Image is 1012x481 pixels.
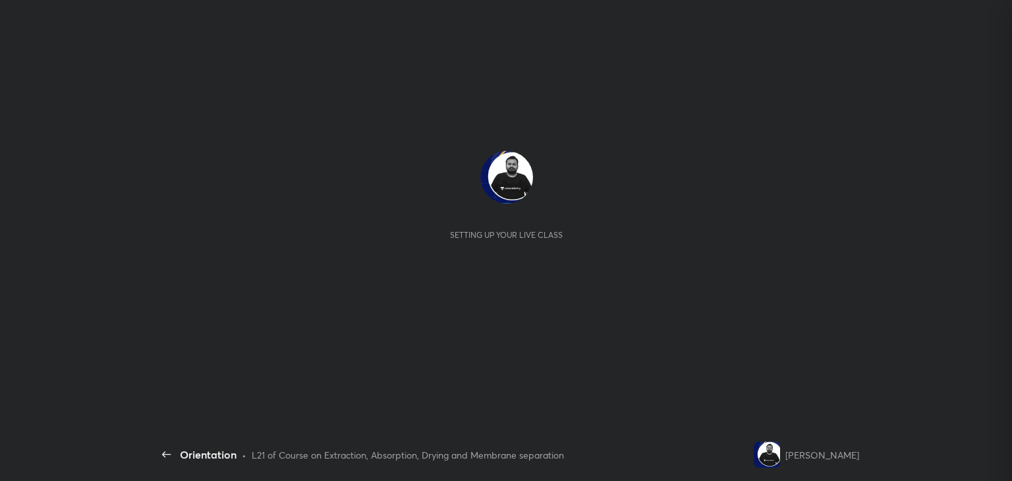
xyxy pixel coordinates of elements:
[450,230,563,240] div: Setting up your live class
[754,441,780,468] img: 06bb0d84a8f94ea8a9cc27b112cd422f.jpg
[252,448,564,462] div: L21 of Course on Extraction, Absorption, Drying and Membrane separation
[480,151,533,204] img: 06bb0d84a8f94ea8a9cc27b112cd422f.jpg
[785,448,859,462] div: [PERSON_NAME]
[180,447,237,463] div: Orientation
[242,448,246,462] div: •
